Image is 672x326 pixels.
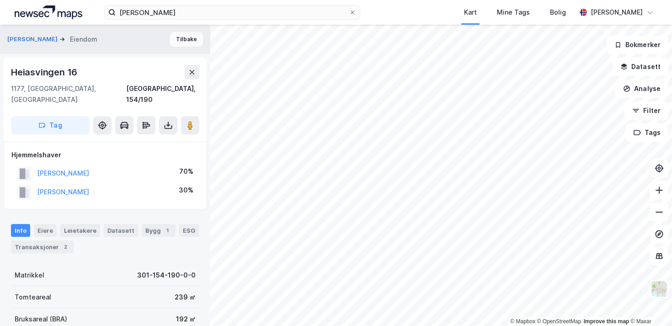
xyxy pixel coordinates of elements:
[510,318,535,325] a: Mapbox
[624,102,668,120] button: Filter
[537,318,581,325] a: OpenStreetMap
[626,123,668,142] button: Tags
[7,35,59,44] button: [PERSON_NAME]
[11,116,90,134] button: Tag
[497,7,530,18] div: Mine Tags
[15,270,44,281] div: Matrikkel
[116,5,349,19] input: Søk på adresse, matrikkel, gårdeiere, leietakere eller personer
[15,292,51,303] div: Tomteareal
[34,224,57,237] div: Eiere
[11,240,74,253] div: Transaksjoner
[179,166,193,177] div: 70%
[11,150,199,160] div: Hjemmelshaver
[11,224,30,237] div: Info
[15,5,82,19] img: logo.a4113a55bc3d86da70a041830d287a7e.svg
[137,270,196,281] div: 301-154-190-0-0
[11,65,79,80] div: Heiasvingen 16
[591,7,643,18] div: [PERSON_NAME]
[15,314,67,325] div: Bruksareal (BRA)
[126,83,199,105] div: [GEOGRAPHIC_DATA], 154/190
[175,292,196,303] div: 239 ㎡
[651,280,668,298] img: Z
[626,282,672,326] iframe: Chat Widget
[626,282,672,326] div: Kontrollprogram for chat
[607,36,668,54] button: Bokmerker
[170,32,203,47] button: Tilbake
[104,224,138,237] div: Datasett
[179,185,193,196] div: 30%
[615,80,668,98] button: Analyse
[70,34,97,45] div: Eiendom
[163,226,172,235] div: 1
[584,318,629,325] a: Improve this map
[179,224,199,237] div: ESG
[464,7,477,18] div: Kart
[176,314,196,325] div: 192 ㎡
[550,7,566,18] div: Bolig
[613,58,668,76] button: Datasett
[11,83,126,105] div: 1177, [GEOGRAPHIC_DATA], [GEOGRAPHIC_DATA]
[142,224,176,237] div: Bygg
[60,224,100,237] div: Leietakere
[61,242,70,251] div: 2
